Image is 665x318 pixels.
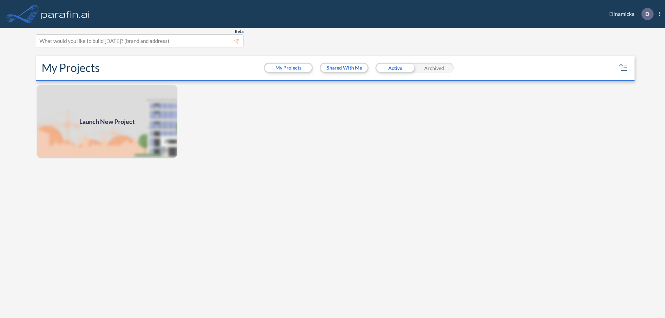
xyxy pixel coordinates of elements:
[265,64,312,72] button: My Projects
[79,117,135,126] span: Launch New Project
[645,11,649,17] p: D
[321,64,367,72] button: Shared With Me
[599,8,660,20] div: Dinamicka
[618,62,629,73] button: sort
[42,61,100,74] h2: My Projects
[235,29,243,34] span: Beta
[375,63,415,73] div: Active
[36,84,178,159] img: add
[415,63,454,73] div: Archived
[36,84,178,159] a: Launch New Project
[40,7,91,21] img: logo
